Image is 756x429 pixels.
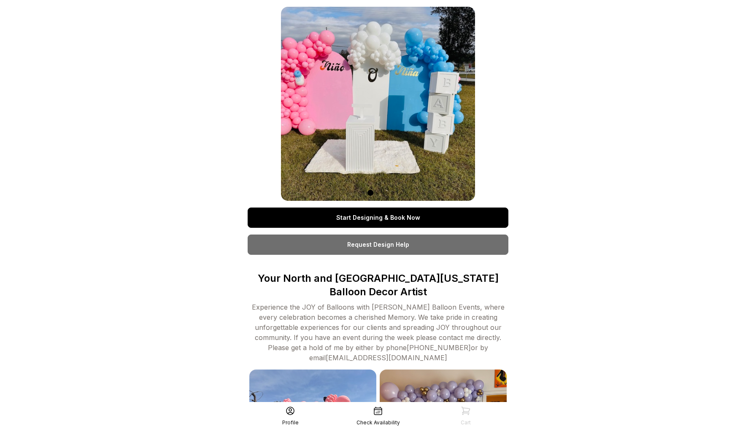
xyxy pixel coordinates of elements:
a: [EMAIL_ADDRESS][DOMAIN_NAME] [326,353,447,362]
a: Start Designing & Book Now [248,208,508,228]
div: Check Availability [356,419,400,426]
p: Your North and [GEOGRAPHIC_DATA][US_STATE] Balloon Decor Artist [248,272,508,299]
a: [PHONE_NUMBER] [407,343,471,352]
a: Request Design Help [248,235,508,255]
div: Profile [282,419,299,426]
div: Cart [461,419,471,426]
div: Experience the JOY of Balloons with [PERSON_NAME] Balloon Events, where every celebration becomes... [248,302,508,363]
